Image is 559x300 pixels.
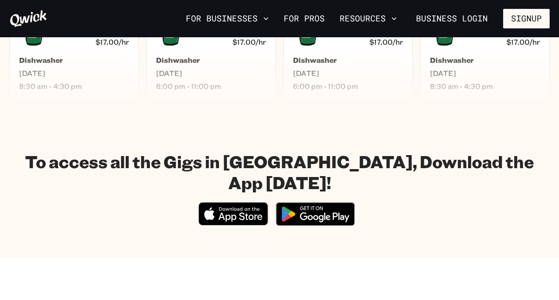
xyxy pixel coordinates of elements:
h5: Dishwasher [430,55,540,65]
span: $17.00/hr [506,37,540,47]
span: 6:00 pm - 11:00 pm [293,82,403,91]
a: $85.00$17.00/hrDishwasher[DATE]6:00 pm - 11:00 pm [283,15,413,101]
span: 6:00 pm - 11:00 pm [156,82,266,91]
span: $17.00/hr [95,37,129,47]
span: 8:30 am - 4:30 pm [430,82,540,91]
button: For Businesses [182,11,273,27]
span: $17.00/hr [232,37,266,47]
button: Signup [503,9,550,28]
a: For Pros [280,11,328,27]
span: [DATE] [293,68,403,78]
h5: Dishwasher [293,55,403,65]
span: 8:30 am - 4:30 pm [19,82,129,91]
a: Download on the App Store [198,218,268,227]
a: $85.00$17.00/hrDishwasher[DATE]6:00 pm - 11:00 pm [146,15,276,101]
a: Business Login [408,9,496,28]
span: [DATE] [19,68,129,78]
span: [DATE] [156,68,266,78]
h5: Dishwasher [19,55,129,65]
a: $136.00$17.00/hrDishwasher[DATE]8:30 am - 4:30 pm [420,15,550,101]
span: [DATE] [430,68,540,78]
a: $136.00$17.00/hrDishwasher[DATE]8:30 am - 4:30 pm [9,15,139,101]
img: Get it on Google Play [270,197,361,232]
button: Resources [336,11,401,27]
span: $17.00/hr [369,37,403,47]
h1: To access all the Gigs in [GEOGRAPHIC_DATA], Download the App [DATE]! [9,151,550,193]
h5: Dishwasher [156,55,266,65]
